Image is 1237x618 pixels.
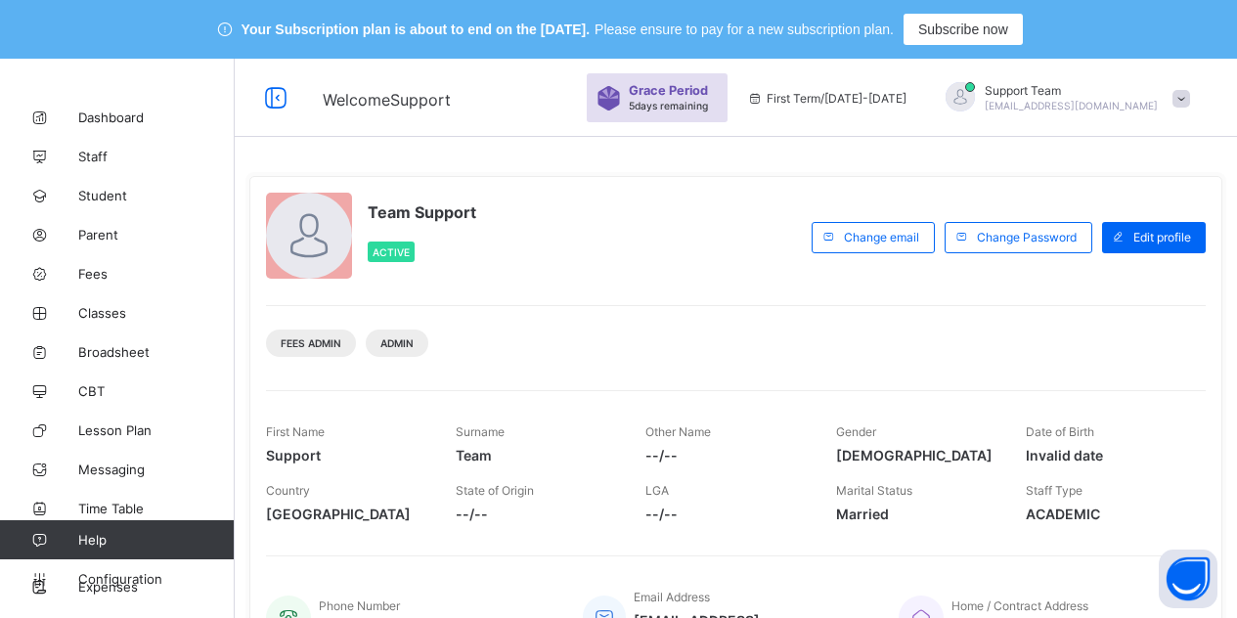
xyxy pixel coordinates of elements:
span: Gender [836,424,876,439]
span: Married [836,506,996,522]
span: Lesson Plan [78,422,235,438]
span: Please ensure to pay for a new subscription plan. [595,22,894,37]
span: Admin [380,337,414,349]
span: Active [373,246,410,258]
span: Support [266,447,426,463]
span: Edit profile [1133,230,1191,244]
span: Staff [78,149,235,164]
span: Phone Number [319,598,400,613]
span: Dashboard [78,110,235,125]
span: Date of Birth [1026,424,1094,439]
span: Other Name [645,424,711,439]
span: --/-- [645,506,806,522]
span: Marital Status [836,483,912,498]
span: Time Table [78,501,235,516]
span: Support Team [985,83,1158,98]
span: Country [266,483,310,498]
span: Configuration [78,571,234,587]
span: Home / Contract Address [951,598,1088,613]
span: [EMAIL_ADDRESS][DOMAIN_NAME] [985,100,1158,111]
span: ACADEMIC [1026,506,1186,522]
span: --/-- [456,506,616,522]
span: CBT [78,383,235,399]
span: [GEOGRAPHIC_DATA] [266,506,426,522]
span: Email Address [634,590,710,604]
span: session/term information [747,91,906,106]
span: Grace Period [629,83,708,98]
span: Team [456,447,616,463]
span: Staff Type [1026,483,1082,498]
span: Fees Admin [281,337,341,349]
div: SupportTeam [926,82,1200,114]
img: sticker-purple.71386a28dfed39d6af7621340158ba97.svg [596,86,621,110]
span: Your Subscription plan is about to end on the [DATE]. [242,22,590,37]
span: Welcome Support [323,90,451,110]
span: Change email [844,230,919,244]
span: [DEMOGRAPHIC_DATA] [836,447,996,463]
span: Broadsheet [78,344,235,360]
button: Open asap [1159,550,1217,608]
span: Fees [78,266,235,282]
span: Student [78,188,235,203]
span: Classes [78,305,235,321]
span: State of Origin [456,483,534,498]
span: Messaging [78,462,235,477]
span: LGA [645,483,669,498]
span: First Name [266,424,325,439]
span: Help [78,532,234,548]
span: Invalid date [1026,447,1186,463]
span: Subscribe now [918,22,1008,37]
span: Parent [78,227,235,243]
span: Team Support [368,202,476,222]
span: Surname [456,424,505,439]
span: --/-- [645,447,806,463]
span: Change Password [977,230,1077,244]
span: 5 days remaining [629,100,708,111]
